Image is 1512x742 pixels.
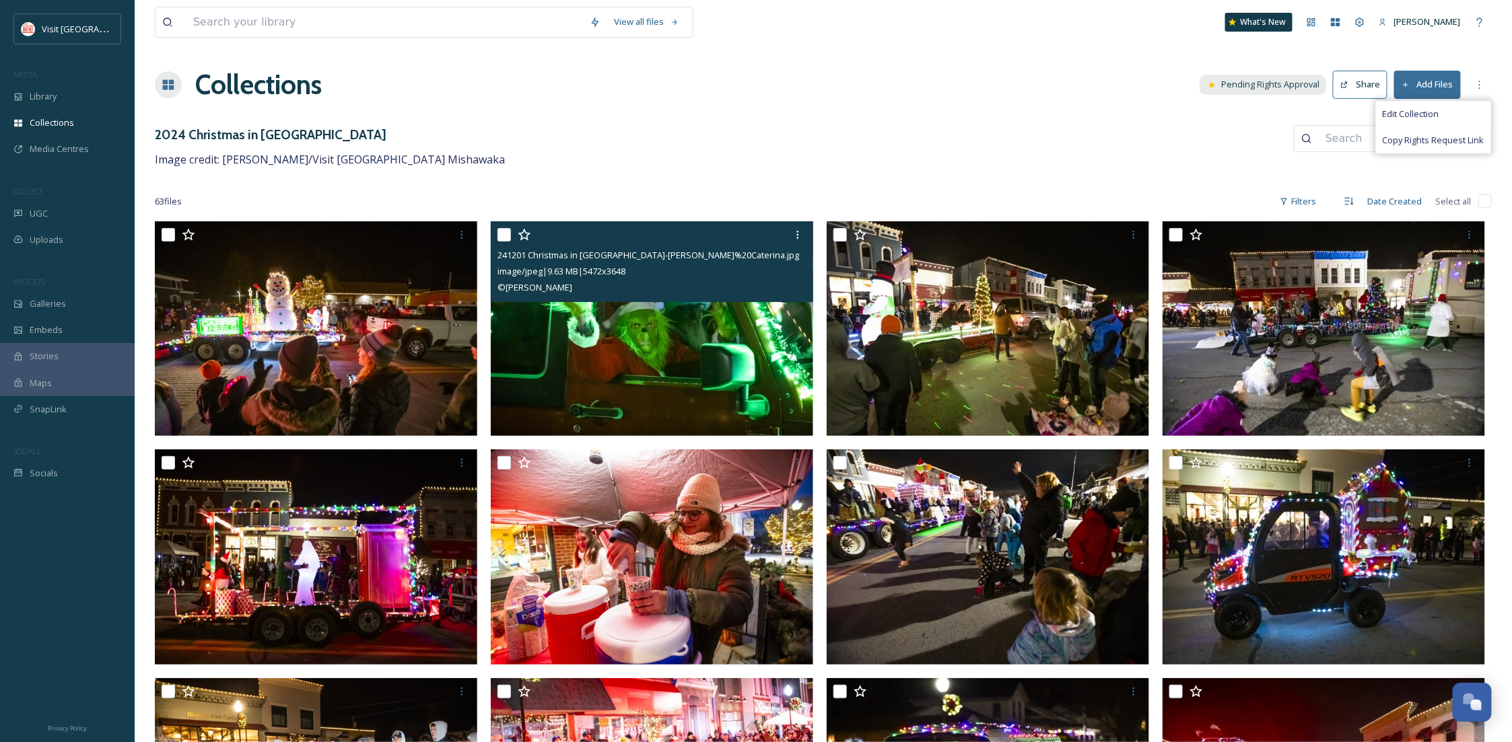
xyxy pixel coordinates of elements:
[30,324,63,336] span: Embeds
[497,281,572,293] span: © [PERSON_NAME]
[155,221,477,437] img: 241201 Christmas in New Carlisle_061-Michael%20Caterina.jpg
[30,143,89,155] span: Media Centres
[1394,15,1461,28] span: [PERSON_NAME]
[827,221,1149,437] img: 241201 Christmas in New Carlisle_058-Michael%20Caterina.jpg
[1163,449,1485,665] img: 241201 Christmas in New Carlisle_045-Michael%20Caterina.jpg
[1319,124,1467,153] input: Search
[13,186,42,196] span: COLLECT
[491,449,813,665] img: 241201 Christmas in New Carlisle_042-Michael%20Caterina.jpg
[30,116,74,129] span: Collections
[1383,134,1484,147] span: Copy Rights Request Link
[1383,108,1439,120] span: Edit Collection
[42,22,146,35] span: Visit [GEOGRAPHIC_DATA]
[155,152,505,167] span: Image credit: [PERSON_NAME]/Visit [GEOGRAPHIC_DATA] Mishawaka
[48,719,87,735] a: Privacy Policy
[1333,71,1387,98] button: Share
[155,449,477,665] img: 241201 Christmas in New Carlisle_059-Michael%20Caterina.jpg
[1436,195,1472,208] span: Select all
[1361,188,1429,215] div: Date Created
[30,377,52,389] span: Maps
[1225,13,1293,32] a: What's New
[13,276,44,287] span: WIDGETS
[30,233,63,246] span: Uploads
[186,7,583,37] input: Search your library
[195,65,322,105] a: Collections
[30,207,48,220] span: UGC
[497,249,799,261] span: 241201 Christmas in [GEOGRAPHIC_DATA]-[PERSON_NAME]%20Caterina.jpg
[13,446,40,456] span: SOCIALS
[22,22,35,36] img: vsbm-stackedMISH_CMYKlogo2017.jpg
[1163,221,1485,437] img: 241201 Christmas in New Carlisle_057-Michael%20Caterina.jpg
[30,350,59,363] span: Stories
[1394,71,1461,98] button: Add Files
[607,9,686,35] a: View all files
[30,297,66,310] span: Galleries
[1273,188,1324,215] div: Filters
[1372,9,1468,35] a: [PERSON_NAME]
[1453,683,1492,722] button: Open Chat
[155,195,182,208] span: 63 file s
[13,69,37,79] span: MEDIA
[827,449,1149,665] img: 241201 Christmas in New Carlisle_060-Michael%20Caterina.jpg
[497,265,625,277] span: image/jpeg | 9.63 MB | 5472 x 3648
[491,221,813,437] img: 241201 Christmas in New Carlisle_028-Michael%20Caterina.jpg
[155,125,505,145] h3: 2024 Christmas in [GEOGRAPHIC_DATA]
[30,90,57,103] span: Library
[48,724,87,733] span: Privacy Policy
[30,403,67,416] span: SnapLink
[1221,78,1319,91] span: Pending Rights Approval
[30,467,58,480] span: Socials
